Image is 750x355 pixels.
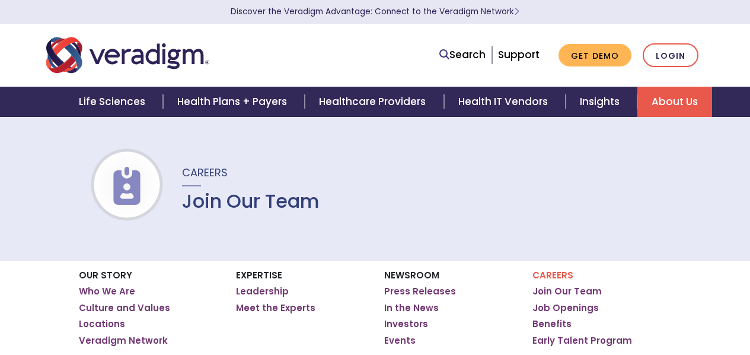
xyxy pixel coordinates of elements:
span: Learn More [514,6,519,17]
a: Locations [79,318,125,330]
a: Get Demo [558,44,631,67]
a: Join Our Team [532,286,602,297]
h1: Join Our Team [182,190,320,213]
a: Benefits [532,318,572,330]
a: Events [384,335,416,347]
a: Who We Are [79,286,135,297]
a: Support [498,47,540,62]
a: Leadership [236,286,289,297]
a: In the News [384,302,439,314]
a: Life Sciences [65,87,163,117]
a: Health IT Vendors [444,87,566,117]
img: Veradigm logo [46,36,209,75]
a: Health Plans + Payers [163,87,305,117]
a: Early Talent Program [532,335,632,347]
a: Culture and Values [79,302,170,314]
a: Login [643,43,698,68]
a: Investors [384,318,428,330]
a: Meet the Experts [236,302,315,314]
a: Veradigm Network [79,335,168,347]
span: Careers [182,165,228,180]
a: About Us [637,87,712,117]
a: Discover the Veradigm Advantage: Connect to the Veradigm NetworkLearn More [231,6,519,17]
a: Search [439,47,486,63]
a: Healthcare Providers [305,87,443,117]
a: Press Releases [384,286,456,297]
a: Job Openings [532,302,599,314]
a: Insights [566,87,637,117]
